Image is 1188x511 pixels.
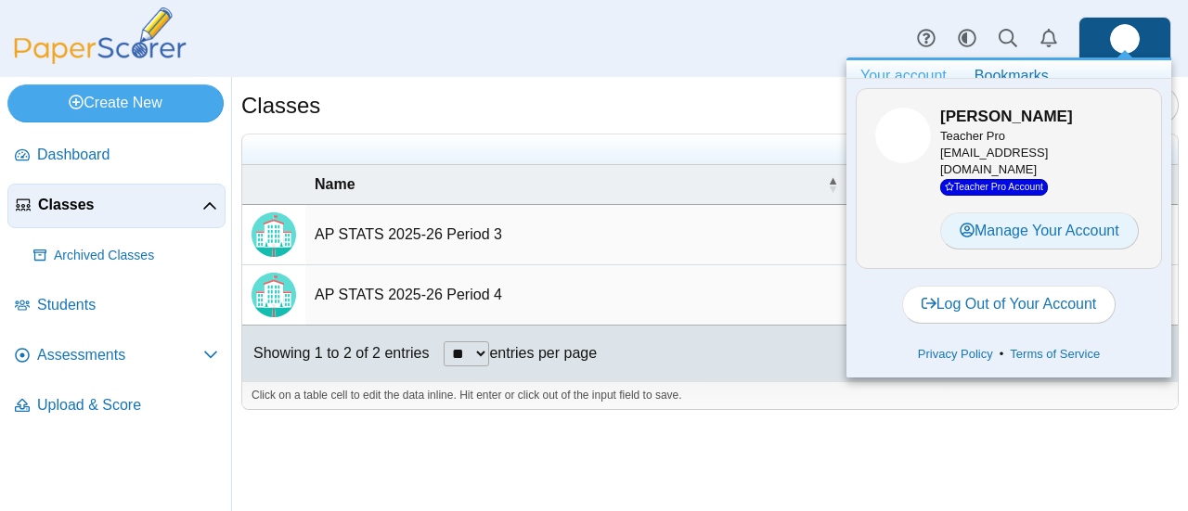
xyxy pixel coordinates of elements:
span: Name [315,176,355,192]
a: Classes [7,184,226,228]
img: Locally created class [252,212,296,257]
a: Log Out of Your Account [902,286,1117,323]
span: Students [37,295,218,315]
img: ps.CTXzMJfDX4fRjQyy [875,108,931,163]
span: Classes [38,195,202,215]
span: Upload & Score [37,395,218,415]
span: Piero Gualcherani [1110,24,1140,54]
div: • [856,340,1162,368]
span: Teacher Pro [940,129,1005,143]
a: Your account [846,60,961,92]
a: ps.CTXzMJfDX4fRjQyy [1078,17,1171,61]
td: AP STATS 2025-26 Period 3 [305,205,849,265]
a: Bookmarks [961,60,1063,92]
label: entries per page [489,345,597,361]
a: Terms of Service [1003,345,1106,364]
span: Piero Gualcherani [875,108,931,163]
a: Dashboard [7,134,226,178]
a: Assessments [7,334,226,378]
a: Students [7,284,226,328]
img: Locally created class [252,273,296,317]
h3: [PERSON_NAME] [940,106,1143,128]
a: Manage Your Account [940,212,1139,249]
span: Assessments [37,345,203,365]
td: AP STATS 2025-26 Period 4 [305,265,849,326]
img: ps.CTXzMJfDX4fRjQyy [1110,24,1140,54]
a: Create New [7,84,224,121]
span: Dashboard [37,145,218,165]
img: PaperScorer [7,7,193,64]
h1: Classes [241,90,320,121]
a: Archived Classes [26,234,226,278]
div: Click on a table cell to edit the data inline. Hit enter or click out of the input field to save. [242,381,1178,409]
a: Upload & Score [7,384,226,428]
a: Privacy Policy [911,345,1000,364]
div: [EMAIL_ADDRESS][DOMAIN_NAME] [940,128,1143,196]
span: Archived Classes [54,247,218,265]
a: Alerts [1028,19,1069,59]
div: Showing 1 to 2 of 2 entries [242,326,429,381]
a: PaperScorer [7,51,193,67]
span: Teacher Pro Account [940,179,1048,195]
span: Name : Activate to invert sorting [827,165,838,204]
